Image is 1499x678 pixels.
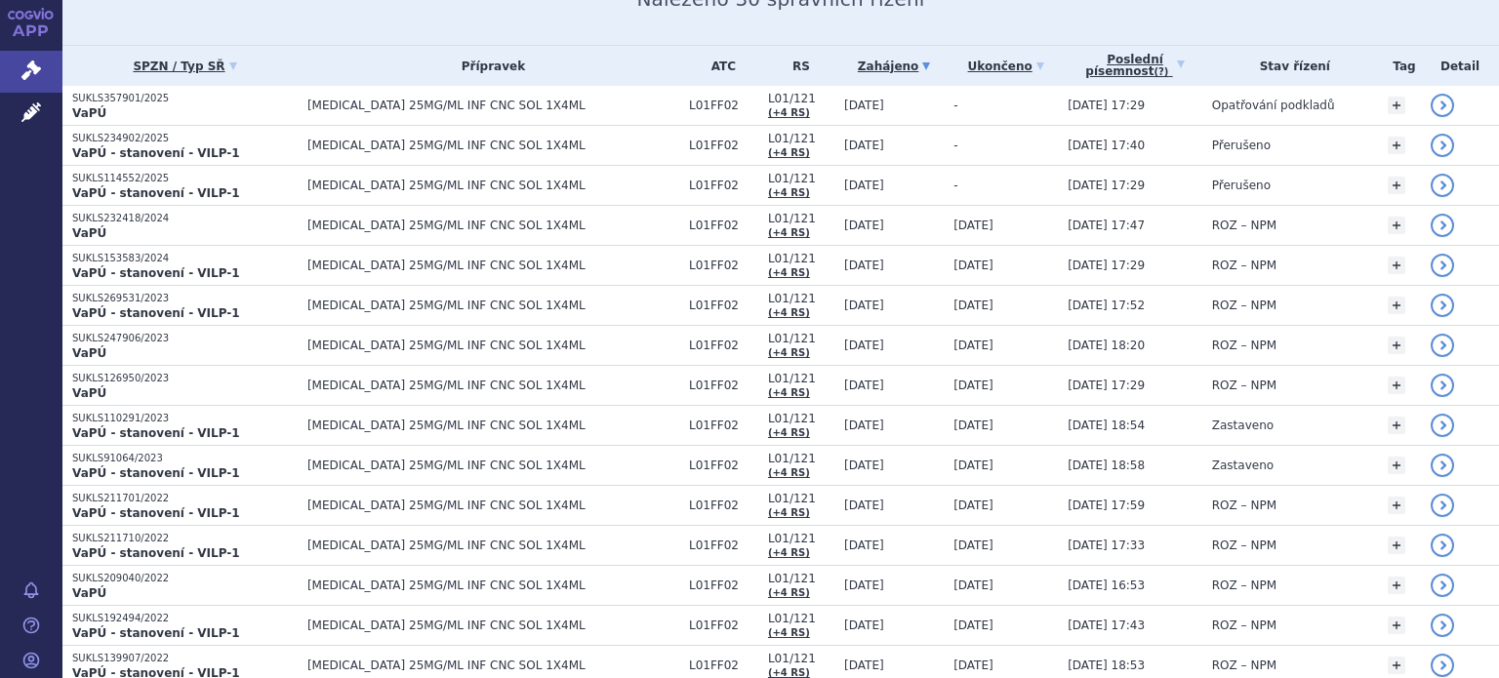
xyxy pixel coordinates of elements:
[1431,334,1454,357] a: detail
[679,46,758,86] th: ATC
[768,212,834,225] span: L01/121
[953,139,957,152] span: -
[953,459,993,472] span: [DATE]
[844,339,884,352] span: [DATE]
[844,99,884,112] span: [DATE]
[844,499,884,512] span: [DATE]
[1068,179,1145,192] span: [DATE] 17:29
[768,227,810,238] a: (+4 RS)
[844,299,884,312] span: [DATE]
[1068,339,1145,352] span: [DATE] 18:20
[1212,658,1276,672] span: ROZ – NPM
[1431,614,1454,637] a: detail
[768,267,810,278] a: (+4 RS)
[768,547,810,558] a: (+4 RS)
[307,139,679,152] span: [MEDICAL_DATA] 25MG/ML INF CNC SOL 1X4ML
[1212,139,1271,152] span: Přerušeno
[72,132,298,145] p: SUKLS234902/2025
[768,372,834,385] span: L01/121
[72,332,298,345] p: SUKLS247906/2023
[1431,174,1454,197] a: detail
[953,179,957,192] span: -
[953,53,1058,80] a: Ukončeno
[1212,618,1276,632] span: ROZ – NPM
[1421,46,1499,86] th: Detail
[1068,459,1145,472] span: [DATE] 18:58
[768,252,834,265] span: L01/121
[1388,337,1405,354] a: +
[953,339,993,352] span: [DATE]
[1388,577,1405,594] a: +
[689,219,758,232] span: L01FF02
[953,259,993,272] span: [DATE]
[1068,379,1145,392] span: [DATE] 17:29
[72,466,240,480] strong: VaPÚ - stanovení - VILP-1
[1388,617,1405,634] a: +
[953,219,993,232] span: [DATE]
[1388,257,1405,274] a: +
[768,452,834,465] span: L01/121
[307,259,679,272] span: [MEDICAL_DATA] 25MG/ML INF CNC SOL 1X4ML
[1212,99,1335,112] span: Opatřování podkladů
[72,532,298,545] p: SUKLS211710/2022
[689,578,758,592] span: L01FF02
[768,347,810,358] a: (+4 RS)
[1212,578,1276,592] span: ROZ – NPM
[1431,294,1454,317] a: detail
[1388,377,1405,394] a: +
[72,612,298,625] p: SUKLS192494/2022
[768,612,834,625] span: L01/121
[72,266,240,280] strong: VaPÚ - stanovení - VILP-1
[689,299,758,312] span: L01FF02
[689,339,758,352] span: L01FF02
[953,379,993,392] span: [DATE]
[307,219,679,232] span: [MEDICAL_DATA] 25MG/ML INF CNC SOL 1X4ML
[953,299,993,312] span: [DATE]
[1431,214,1454,237] a: detail
[1068,259,1145,272] span: [DATE] 17:29
[1388,457,1405,474] a: +
[844,658,884,672] span: [DATE]
[1068,578,1145,592] span: [DATE] 16:53
[689,658,758,672] span: L01FF02
[1388,177,1405,194] a: +
[768,532,834,545] span: L01/121
[307,578,679,592] span: [MEDICAL_DATA] 25MG/ML INF CNC SOL 1X4ML
[844,259,884,272] span: [DATE]
[1431,534,1454,557] a: detail
[1212,339,1276,352] span: ROZ – NPM
[953,499,993,512] span: [DATE]
[1212,419,1274,432] span: Zastaveno
[72,492,298,505] p: SUKLS211701/2022
[689,139,758,152] span: L01FF02
[72,106,106,120] strong: VaPÚ
[72,586,106,600] strong: VaPÚ
[768,507,810,518] a: (+4 RS)
[689,179,758,192] span: L01FF02
[953,538,993,552] span: [DATE]
[1068,419,1145,432] span: [DATE] 18:54
[768,172,834,185] span: L01/121
[72,186,240,200] strong: VaPÚ - stanovení - VILP-1
[1154,66,1168,78] abbr: (?)
[689,538,758,552] span: L01FF02
[72,546,240,560] strong: VaPÚ - stanovení - VILP-1
[72,53,298,80] a: SPZN / Typ SŘ
[1388,657,1405,674] a: +
[768,492,834,505] span: L01/121
[768,652,834,665] span: L01/121
[768,627,810,638] a: (+4 RS)
[1431,574,1454,597] a: detail
[1068,219,1145,232] span: [DATE] 17:47
[1202,46,1378,86] th: Stav řízení
[307,179,679,192] span: [MEDICAL_DATA] 25MG/ML INF CNC SOL 1X4ML
[307,538,679,552] span: [MEDICAL_DATA] 25MG/ML INF CNC SOL 1X4ML
[1212,499,1276,512] span: ROZ – NPM
[72,572,298,585] p: SUKLS209040/2022
[768,132,834,145] span: L01/121
[1068,658,1145,672] span: [DATE] 18:53
[1378,46,1421,86] th: Tag
[953,578,993,592] span: [DATE]
[844,618,884,632] span: [DATE]
[307,99,679,112] span: [MEDICAL_DATA] 25MG/ML INF CNC SOL 1X4ML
